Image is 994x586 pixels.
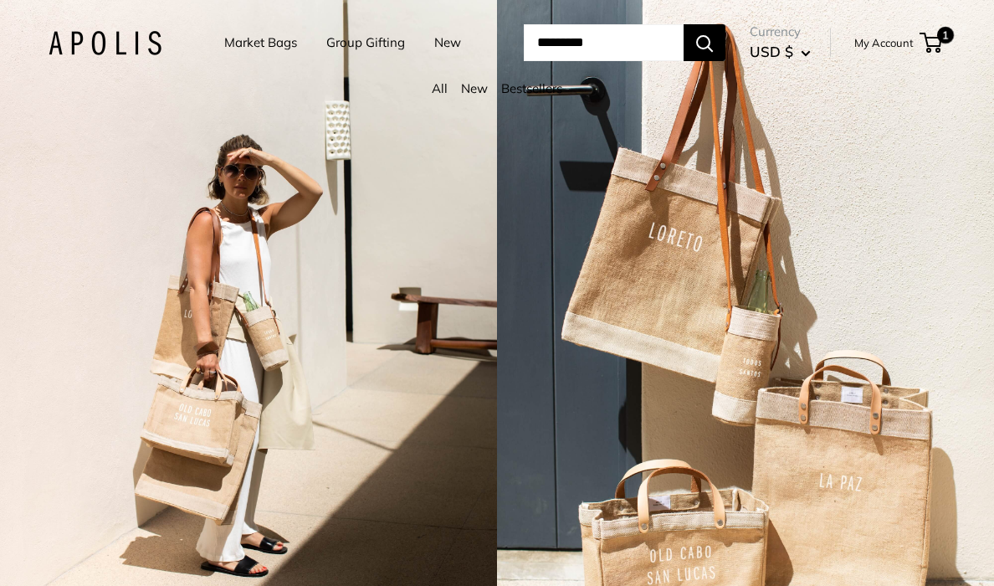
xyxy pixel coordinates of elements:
[326,31,405,54] a: Group Gifting
[921,33,942,53] a: 1
[501,80,562,96] a: Bestsellers
[684,24,725,61] button: Search
[750,43,793,60] span: USD $
[434,31,461,54] a: New
[750,39,811,65] button: USD $
[224,31,297,54] a: Market Bags
[432,80,448,96] a: All
[461,80,488,96] a: New
[750,20,811,44] span: Currency
[854,33,914,53] a: My Account
[937,27,954,44] span: 1
[49,31,161,55] img: Apolis
[524,24,684,61] input: Search...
